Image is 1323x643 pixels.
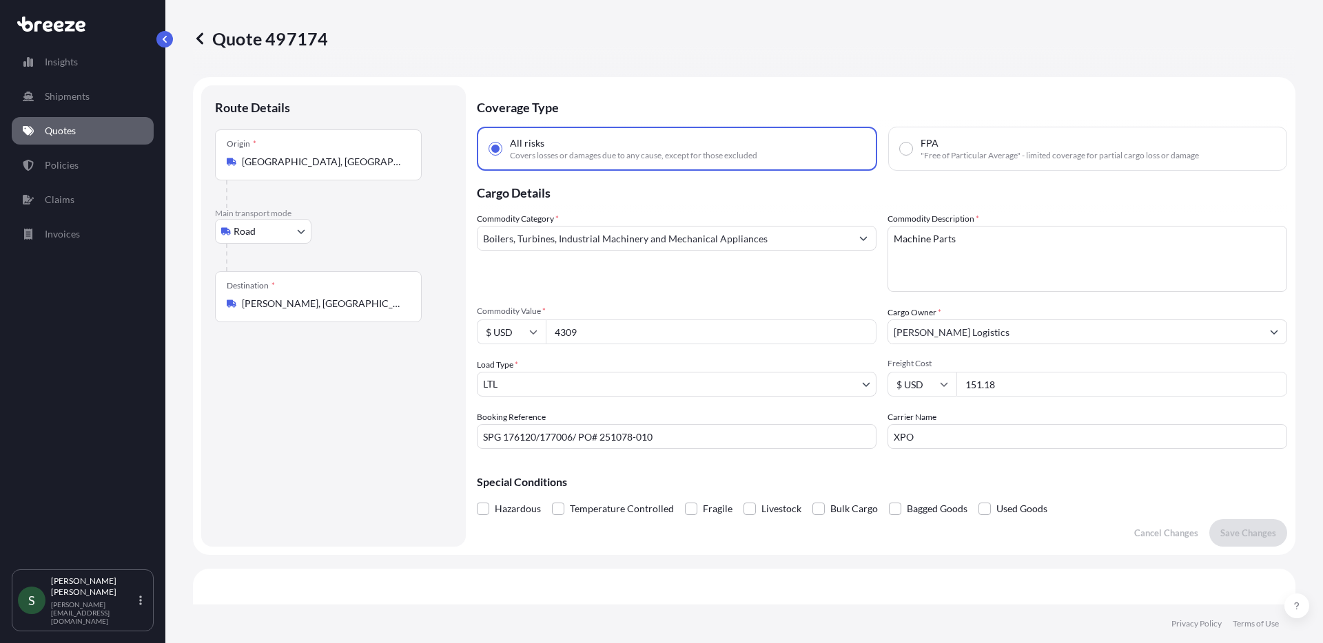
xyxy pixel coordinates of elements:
[12,220,154,248] a: Invoices
[477,424,876,449] input: Your internal reference
[215,219,311,244] button: Select transport
[851,226,876,251] button: Show suggestions
[477,171,1287,212] p: Cargo Details
[477,476,1287,487] p: Special Conditions
[888,226,1287,292] textarea: Machine Parts
[478,226,851,251] input: Select a commodity type
[510,136,544,150] span: All risks
[546,319,876,344] input: Type amount
[215,208,452,219] p: Main transport mode
[1209,519,1287,547] button: Save Changes
[227,280,275,291] div: Destination
[1220,526,1276,540] p: Save Changes
[888,410,936,424] label: Carrier Name
[477,212,559,226] label: Commodity Category
[907,498,967,519] span: Bagged Goods
[888,358,1287,369] span: Freight Cost
[28,593,35,607] span: S
[830,498,878,519] span: Bulk Cargo
[888,212,979,226] label: Commodity Description
[1262,319,1286,344] button: Show suggestions
[12,151,154,179] a: Policies
[489,143,502,155] input: All risksCovers losses or damages due to any cause, except for those excluded
[761,498,801,519] span: Livestock
[193,28,328,50] p: Quote 497174
[45,158,79,172] p: Policies
[477,85,1287,127] p: Coverage Type
[477,306,876,317] span: Commodity Value
[1233,618,1279,629] a: Terms of Use
[996,498,1047,519] span: Used Goods
[703,498,732,519] span: Fragile
[483,377,498,391] span: LTL
[45,227,80,241] p: Invoices
[45,55,78,69] p: Insights
[12,186,154,213] a: Claims
[1134,526,1198,540] p: Cancel Changes
[495,498,541,519] span: Hazardous
[510,150,757,161] span: Covers losses or damages due to any cause, except for those excluded
[242,155,404,169] input: Origin
[45,124,76,138] p: Quotes
[51,600,136,625] p: [PERSON_NAME][EMAIL_ADDRESS][DOMAIN_NAME]
[477,372,876,397] button: LTL
[12,117,154,145] a: Quotes
[921,150,1199,161] span: "Free of Particular Average" - limited coverage for partial cargo loss or damage
[1171,618,1222,629] a: Privacy Policy
[888,424,1287,449] input: Enter name
[242,297,404,310] input: Destination
[956,372,1287,397] input: Enter amount
[900,143,912,155] input: FPA"Free of Particular Average" - limited coverage for partial cargo loss or damage
[215,99,290,116] p: Route Details
[227,138,256,149] div: Origin
[570,498,674,519] span: Temperature Controlled
[51,576,136,598] p: [PERSON_NAME] [PERSON_NAME]
[45,89,90,103] p: Shipments
[888,306,941,319] label: Cargo Owner
[477,410,546,424] label: Booking Reference
[12,48,154,76] a: Insights
[1123,519,1209,547] button: Cancel Changes
[45,193,74,207] p: Claims
[888,319,1262,344] input: Full name
[921,136,939,150] span: FPA
[234,224,256,238] span: Road
[12,83,154,110] a: Shipments
[477,358,518,372] span: Load Type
